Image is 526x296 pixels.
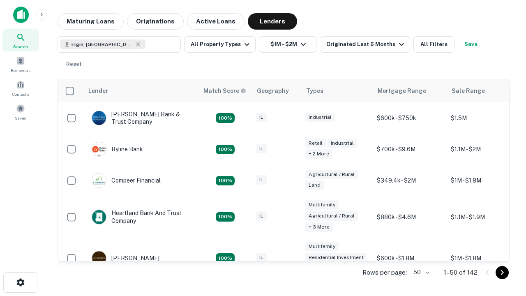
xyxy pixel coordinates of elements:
[248,13,297,30] button: Lenders
[92,111,106,125] img: picture
[328,139,357,148] div: Industrial
[373,134,447,165] td: $700k - $9.6M
[92,251,106,265] img: picture
[256,144,267,153] div: IL
[305,200,339,210] div: Multifamily
[447,134,521,165] td: $1.1M - $2M
[127,13,184,30] button: Originations
[92,111,190,125] div: [PERSON_NAME] Bank & Trust Company
[447,196,521,238] td: $1.1M - $1.9M
[305,170,358,179] div: Agricultural / Rural
[373,79,447,102] th: Mortgage Range
[373,102,447,134] td: $600k - $750k
[187,13,245,30] button: Active Loans
[259,36,316,53] button: $1M - $2M
[92,209,190,224] div: Heartland Bank And Trust Company
[320,36,410,53] button: Originated Last 6 Months
[410,266,431,278] div: 50
[92,142,143,157] div: Byline Bank
[305,180,324,190] div: Land
[305,222,333,232] div: + 3 more
[13,7,29,23] img: capitalize-icon.png
[92,251,159,266] div: [PERSON_NAME]
[256,175,267,185] div: IL
[216,212,235,222] div: Matching Properties: 18, hasApolloMatch: undefined
[362,268,407,277] p: Rows per page:
[216,253,235,263] div: Matching Properties: 25, hasApolloMatch: undefined
[256,113,267,122] div: IL
[373,196,447,238] td: $880k - $4.6M
[61,56,87,72] button: Reset
[58,13,124,30] button: Maturing Loans
[306,86,323,96] div: Types
[447,165,521,196] td: $1M - $1.8M
[301,79,373,102] th: Types
[92,173,106,187] img: picture
[72,41,133,48] span: Elgin, [GEOGRAPHIC_DATA], [GEOGRAPHIC_DATA]
[12,91,29,97] span: Contacts
[305,211,358,221] div: Agricultural / Rural
[92,173,161,188] div: Compeer Financial
[2,101,39,123] a: Saved
[305,149,332,159] div: + 2 more
[2,77,39,99] a: Contacts
[203,86,246,95] div: Capitalize uses an advanced AI algorithm to match your search with the best lender. The match sco...
[216,176,235,186] div: Matching Properties: 19, hasApolloMatch: undefined
[88,86,108,96] div: Lender
[496,266,509,279] button: Go to next page
[305,242,339,251] div: Multifamily
[184,36,256,53] button: All Property Types
[92,142,106,156] img: picture
[252,79,301,102] th: Geography
[216,113,235,123] div: Matching Properties: 28, hasApolloMatch: undefined
[198,79,252,102] th: Capitalize uses an advanced AI algorithm to match your search with the best lender. The match sco...
[447,79,521,102] th: Sale Range
[447,238,521,279] td: $1M - $1.8M
[485,230,526,270] iframe: Chat Widget
[326,39,406,49] div: Originated Last 6 Months
[413,36,454,53] button: All Filters
[373,165,447,196] td: $349.4k - $2M
[447,102,521,134] td: $1.5M
[305,139,326,148] div: Retail
[373,238,447,279] td: $600k - $1.8M
[15,115,27,121] span: Saved
[444,268,478,277] p: 1–50 of 142
[92,210,106,224] img: picture
[458,36,484,53] button: Save your search to get updates of matches that match your search criteria.
[83,79,198,102] th: Lender
[257,86,289,96] div: Geography
[2,53,39,75] a: Borrowers
[378,86,426,96] div: Mortgage Range
[305,113,335,122] div: Industrial
[305,253,367,262] div: Residential Investment
[256,211,267,221] div: IL
[203,86,245,95] h6: Match Score
[2,29,39,51] a: Search
[13,43,28,50] span: Search
[256,253,267,262] div: IL
[452,86,485,96] div: Sale Range
[216,145,235,155] div: Matching Properties: 16, hasApolloMatch: undefined
[11,67,30,74] span: Borrowers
